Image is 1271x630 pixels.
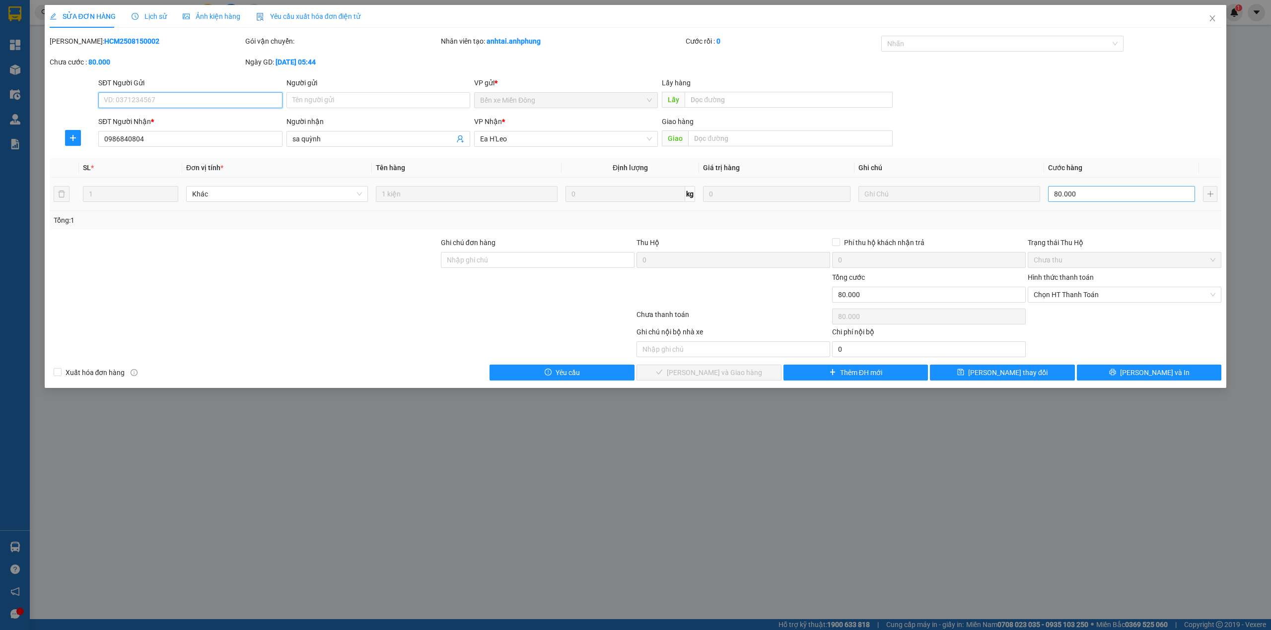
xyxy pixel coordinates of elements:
[1203,186,1217,202] button: plus
[62,367,129,378] span: Xuất hóa đơn hàng
[662,79,691,87] span: Lấy hàng
[854,158,1044,178] th: Ghi chú
[50,13,57,20] span: edit
[685,186,695,202] span: kg
[688,130,893,146] input: Dọc đường
[858,186,1040,202] input: Ghi Chú
[474,77,658,88] div: VP gửi
[65,130,81,146] button: plus
[376,186,558,202] input: VD: Bàn, Ghế
[183,13,190,20] span: picture
[132,13,139,20] span: clock-circle
[50,36,243,47] div: [PERSON_NAME]:
[1028,237,1221,248] div: Trạng thái Thu Hộ
[1034,287,1215,302] span: Chọn HT Thanh Toán
[686,36,879,47] div: Cước rồi :
[490,365,635,380] button: exclamation-circleYêu cầu
[132,12,167,20] span: Lịch sử
[635,309,831,326] div: Chưa thanh toán
[703,164,740,172] span: Giá trị hàng
[441,239,495,247] label: Ghi chú đơn hàng
[613,164,648,172] span: Định lượng
[703,186,850,202] input: 0
[286,116,470,127] div: Người nhận
[286,77,470,88] div: Người gửi
[930,365,1075,380] button: save[PERSON_NAME] thay đổi
[1199,5,1226,33] button: Close
[98,116,282,127] div: SĐT Người Nhận
[636,326,830,341] div: Ghi chú nội bộ nhà xe
[104,37,159,45] b: HCM2508150002
[662,118,694,126] span: Giao hàng
[183,12,240,20] span: Ảnh kiện hàng
[376,164,405,172] span: Tên hàng
[66,134,80,142] span: plus
[98,77,282,88] div: SĐT Người Gửi
[245,36,439,47] div: Gói vận chuyển:
[245,57,439,67] div: Ngày GD:
[487,37,541,45] b: anhtai.anhphung
[54,186,70,202] button: delete
[276,58,316,66] b: [DATE] 05:44
[480,131,652,146] span: Ea H'Leo
[441,252,635,268] input: Ghi chú đơn hàng
[441,36,684,47] div: Nhân viên tạo:
[545,369,552,377] span: exclamation-circle
[832,273,865,281] span: Tổng cước
[1034,252,1215,267] span: Chưa thu
[968,367,1048,378] span: [PERSON_NAME] thay đổi
[957,369,964,377] span: save
[131,369,138,376] span: info-circle
[636,239,659,247] span: Thu Hộ
[192,187,362,201] span: Khác
[1120,367,1190,378] span: [PERSON_NAME] và In
[474,118,502,126] span: VP Nhận
[636,365,781,380] button: check[PERSON_NAME] và Giao hàng
[840,367,882,378] span: Thêm ĐH mới
[88,58,110,66] b: 80.000
[83,164,91,172] span: SL
[1048,164,1082,172] span: Cước hàng
[50,57,243,67] div: Chưa cước :
[685,92,893,108] input: Dọc đường
[783,365,928,380] button: plusThêm ĐH mới
[1208,14,1216,22] span: close
[662,130,688,146] span: Giao
[556,367,580,378] span: Yêu cầu
[256,13,264,21] img: icon
[716,37,720,45] b: 0
[256,12,361,20] span: Yêu cầu xuất hóa đơn điện tử
[636,341,830,357] input: Nhập ghi chú
[480,93,652,108] span: Bến xe Miền Đông
[456,135,464,143] span: user-add
[840,237,928,248] span: Phí thu hộ khách nhận trả
[1028,273,1094,281] label: Hình thức thanh toán
[829,369,836,377] span: plus
[662,92,685,108] span: Lấy
[832,326,1026,341] div: Chi phí nội bộ
[1077,365,1222,380] button: printer[PERSON_NAME] và In
[54,215,490,226] div: Tổng: 1
[186,164,223,172] span: Đơn vị tính
[1109,369,1116,377] span: printer
[50,12,116,20] span: SỬA ĐƠN HÀNG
